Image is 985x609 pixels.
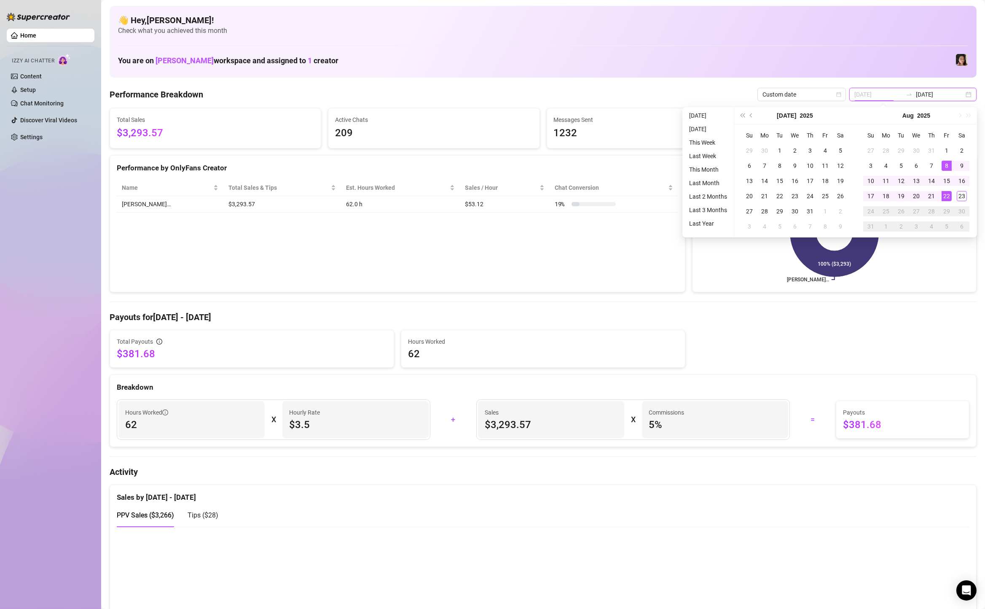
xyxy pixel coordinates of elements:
div: 29 [942,206,952,216]
div: 5 [896,161,906,171]
div: 6 [790,221,800,232]
div: 26 [835,191,845,201]
td: 2025-07-30 [787,204,802,219]
div: 8 [942,161,952,171]
span: $3,293.57 [117,125,314,141]
td: 2025-07-08 [772,158,787,173]
span: Sales / Hour [465,183,538,192]
th: Mo [757,128,772,143]
div: X [271,413,276,426]
button: Previous month (PageUp) [747,107,756,124]
div: 19 [835,176,845,186]
img: Luna [956,54,968,66]
div: 3 [744,221,754,232]
div: 7 [805,221,815,232]
img: AI Chatter [58,54,71,66]
span: Messages Sent [554,115,751,124]
th: Name [117,180,223,196]
td: 2025-08-29 [939,204,954,219]
td: 2025-08-04 [757,219,772,234]
td: 2025-07-28 [878,143,894,158]
td: 2025-06-30 [757,143,772,158]
td: 2025-07-24 [802,189,818,204]
div: 18 [881,191,891,201]
div: 17 [866,191,876,201]
span: $3,293.57 [485,418,617,431]
td: 2025-08-02 [833,204,848,219]
span: Custom date [762,88,841,101]
div: 30 [760,146,770,156]
td: 2025-08-23 [954,189,969,204]
td: [PERSON_NAME]… [117,196,223,213]
div: 26 [896,206,906,216]
li: [DATE] [686,124,730,134]
div: 14 [926,176,937,186]
div: 4 [926,221,937,232]
span: Total Payouts [117,337,153,346]
div: 17 [805,176,815,186]
div: 30 [911,146,921,156]
td: 2025-09-01 [878,219,894,234]
td: 2025-08-03 [863,158,878,173]
div: 13 [911,176,921,186]
th: Sa [833,128,848,143]
div: 1 [942,146,952,156]
div: 28 [926,206,937,216]
div: 4 [760,221,770,232]
td: 2025-08-24 [863,204,878,219]
div: 15 [942,176,952,186]
td: 2025-08-21 [924,189,939,204]
input: End date [916,90,964,99]
div: 31 [866,221,876,232]
td: 2025-07-19 [833,173,848,189]
td: 2025-07-05 [833,143,848,158]
div: 1 [881,221,891,232]
h4: Performance Breakdown [110,89,203,100]
div: 7 [760,161,770,171]
div: 23 [790,191,800,201]
div: 19 [896,191,906,201]
div: 14 [760,176,770,186]
div: 6 [911,161,921,171]
li: Last Month [686,178,730,188]
td: 2025-07-25 [818,189,833,204]
td: 2025-07-16 [787,173,802,189]
td: 2025-07-02 [787,143,802,158]
td: 2025-07-26 [833,189,848,204]
div: 9 [957,161,967,171]
th: Th [802,128,818,143]
td: 2025-09-06 [954,219,969,234]
th: Tu [894,128,909,143]
div: Est. Hours Worked [346,183,448,192]
td: 2025-09-04 [924,219,939,234]
span: 62 [125,418,258,431]
td: 2025-07-29 [772,204,787,219]
img: logo-BBDzfeDw.svg [7,13,70,21]
td: 2025-07-09 [787,158,802,173]
div: 10 [805,161,815,171]
td: 2025-08-31 [863,219,878,234]
th: Sa [954,128,969,143]
div: 4 [881,161,891,171]
a: Chat Monitoring [20,100,64,107]
div: 29 [896,146,906,156]
td: 2025-09-03 [909,219,924,234]
td: 2025-08-07 [924,158,939,173]
div: 2 [896,221,906,232]
div: 12 [896,176,906,186]
span: 19 % [555,199,568,209]
th: We [787,128,802,143]
th: Su [863,128,878,143]
div: 22 [775,191,785,201]
td: 2025-07-13 [742,173,757,189]
td: 2025-08-28 [924,204,939,219]
div: 2 [790,146,800,156]
a: Discover Viral Videos [20,117,77,124]
td: 2025-08-07 [802,219,818,234]
div: X [631,413,635,426]
div: 29 [775,206,785,216]
div: 21 [926,191,937,201]
div: 5 [835,146,845,156]
div: 1 [820,206,830,216]
div: 16 [790,176,800,186]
